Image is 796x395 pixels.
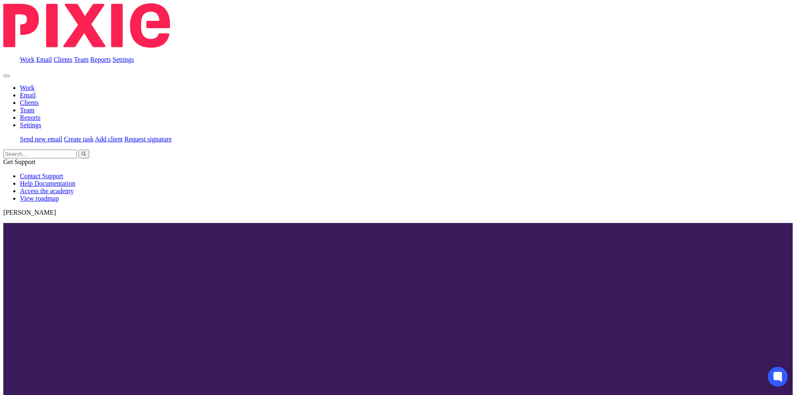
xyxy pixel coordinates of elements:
[36,56,52,63] a: Email
[3,209,793,216] p: [PERSON_NAME]
[124,136,172,143] a: Request signature
[74,56,88,63] a: Team
[20,187,74,194] a: Access the academy
[20,114,41,121] a: Reports
[90,56,111,63] a: Reports
[20,84,34,91] a: Work
[95,136,123,143] a: Add client
[3,158,36,165] span: Get Support
[53,56,72,63] a: Clients
[20,92,36,99] a: Email
[20,180,75,187] a: Help Documentation
[20,56,34,63] a: Work
[64,136,94,143] a: Create task
[3,150,77,158] input: Search
[20,136,62,143] a: Send new email
[3,3,170,48] img: Pixie
[113,56,134,63] a: Settings
[20,172,63,179] a: Contact Support
[20,195,59,202] a: View roadmap
[20,99,39,106] a: Clients
[78,150,89,158] button: Search
[20,107,34,114] a: Team
[20,121,41,128] a: Settings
